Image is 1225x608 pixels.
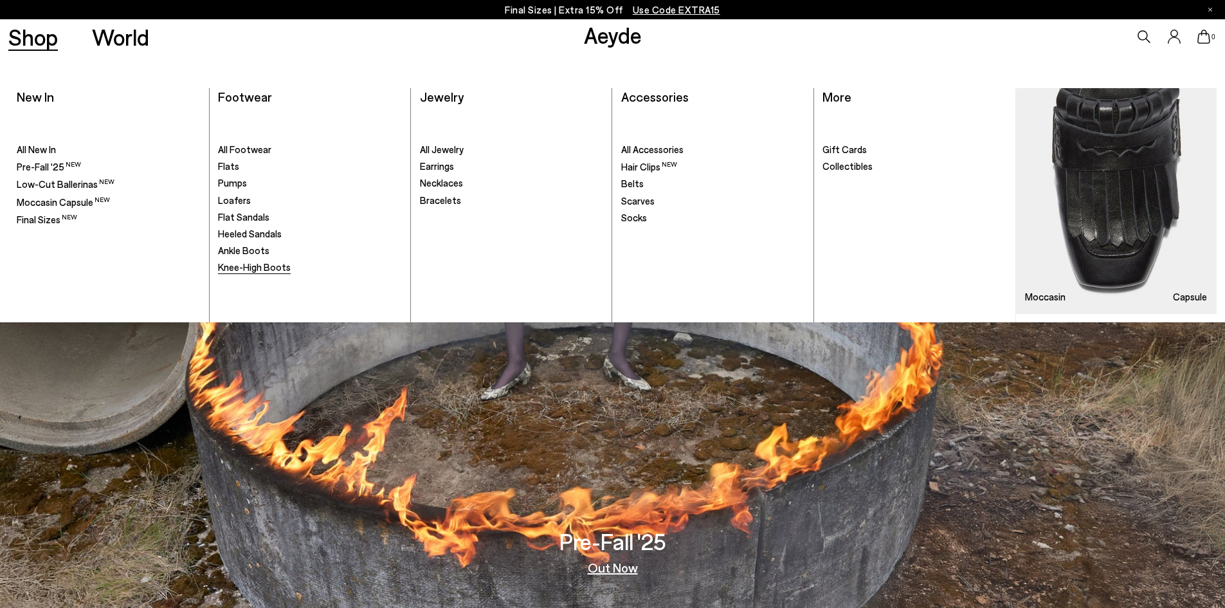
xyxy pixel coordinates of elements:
a: Belts [621,178,805,190]
span: Navigate to /collections/ss25-final-sizes [633,4,720,15]
a: New In [17,89,54,104]
h3: Moccasin [1025,292,1066,302]
a: Flat Sandals [218,211,402,224]
a: Pumps [218,177,402,190]
a: Footwear [218,89,272,104]
a: World [92,26,149,48]
a: Loafers [218,194,402,207]
span: All New In [17,143,56,155]
a: Moccasin Capsule [1016,88,1217,314]
span: Pre-Fall '25 [17,161,81,172]
a: Shop [8,26,58,48]
a: Low-Cut Ballerinas [17,178,201,191]
a: Ankle Boots [218,244,402,257]
a: Heeled Sandals [218,228,402,241]
a: All Accessories [621,143,805,156]
span: Heeled Sandals [218,228,282,239]
span: All Jewelry [420,143,464,155]
a: Moccasin Capsule [17,196,201,209]
span: Flat Sandals [218,211,269,223]
a: Pre-Fall '25 [17,160,201,174]
span: Socks [621,212,647,223]
span: Earrings [420,160,454,172]
span: Knee-High Boots [218,261,291,273]
a: Necklaces [420,177,604,190]
span: Gift Cards [822,143,867,155]
a: Scarves [621,195,805,208]
a: Gift Cards [822,143,1007,156]
a: Final Sizes [17,213,201,226]
span: Collectibles [822,160,873,172]
span: Hair Clips [621,161,677,172]
span: Final Sizes [17,214,77,225]
span: Bracelets [420,194,461,206]
a: Flats [218,160,402,173]
a: Socks [621,212,805,225]
a: Earrings [420,160,604,173]
a: All Jewelry [420,143,604,156]
a: Collectibles [822,160,1007,173]
span: Loafers [218,194,251,206]
span: Necklaces [420,177,463,189]
span: Scarves [621,195,655,207]
a: Out Now [588,561,638,574]
a: Accessories [621,89,689,104]
span: Low-Cut Ballerinas [17,178,114,190]
a: Bracelets [420,194,604,207]
a: All New In [17,143,201,156]
a: Hair Clips [621,160,805,174]
p: Final Sizes | Extra 15% Off [505,2,720,18]
span: Belts [621,178,644,189]
a: 0 [1197,30,1210,44]
span: Moccasin Capsule [17,196,110,208]
img: Mobile_e6eede4d-78b8-4bd1-ae2a-4197e375e133_900x.jpg [1016,88,1217,314]
span: Flats [218,160,239,172]
h3: Capsule [1173,292,1207,302]
a: Knee-High Boots [218,261,402,274]
h3: Pre-Fall '25 [559,530,666,553]
span: Pumps [218,177,247,189]
a: Jewelry [420,89,464,104]
span: 0 [1210,33,1217,41]
a: All Footwear [218,143,402,156]
span: Ankle Boots [218,244,269,256]
span: All Accessories [621,143,684,155]
a: More [822,89,851,104]
a: Aeyde [584,21,642,48]
span: All Footwear [218,143,271,155]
